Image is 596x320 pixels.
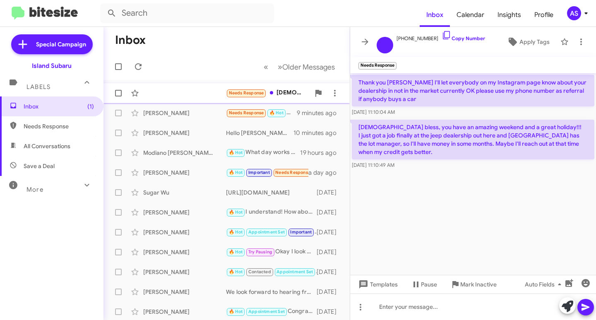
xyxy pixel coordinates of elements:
[317,188,343,197] div: [DATE]
[143,168,226,177] div: [PERSON_NAME]
[226,188,317,197] div: [URL][DOMAIN_NAME]
[293,129,343,137] div: 10 minutes ago
[32,62,72,70] div: Island Subaru
[143,129,226,137] div: [PERSON_NAME]
[317,308,343,316] div: [DATE]
[519,34,550,49] span: Apply Tags
[528,3,560,27] a: Profile
[317,228,343,236] div: [DATE]
[100,3,274,23] input: Search
[226,307,317,316] div: Congratulations!
[229,90,264,96] span: Needs Response
[297,109,343,117] div: 9 minutes ago
[11,34,93,54] a: Special Campaign
[350,277,404,292] button: Templates
[404,277,444,292] button: Pause
[308,168,343,177] div: a day ago
[143,288,226,296] div: [PERSON_NAME]
[229,150,243,155] span: 🔥 Hot
[317,268,343,276] div: [DATE]
[143,109,226,117] div: [PERSON_NAME]
[26,83,50,91] span: Labels
[300,149,343,157] div: 19 hours ago
[259,58,273,75] button: Previous
[226,267,317,277] div: Hi [PERSON_NAME] it's [PERSON_NAME] at [GEOGRAPHIC_DATA]. Our Early Bird [DATE] Special is live! ...
[357,277,398,292] span: Templates
[143,208,226,217] div: [PERSON_NAME]
[24,102,94,111] span: Inbox
[421,277,437,292] span: Pause
[26,186,43,193] span: More
[226,148,300,157] div: What day works best?
[567,6,581,20] div: AS
[259,58,340,75] nav: Page navigation example
[229,309,243,314] span: 🔥 Hot
[226,247,317,257] div: Okay I look forward to hearing from you! Have a great weekend.
[358,62,397,70] small: Needs Response
[143,188,226,197] div: Sugar Wu
[269,110,284,115] span: 🔥 Hot
[36,40,86,48] span: Special Campaign
[115,34,146,47] h1: Inbox
[226,207,317,217] div: I understand! How about we look at scheduling something in early October? Would that work for you?
[143,268,226,276] div: [PERSON_NAME]
[226,108,297,118] div: $32,300 OTD
[229,209,243,215] span: 🔥 Hot
[87,102,94,111] span: (1)
[226,88,310,98] div: [DEMOGRAPHIC_DATA] bless, you have an amazing weekend and a great holiday!!! I just got a job fin...
[143,228,226,236] div: [PERSON_NAME]
[352,75,594,106] p: Thank you [PERSON_NAME] I'll let everybody on my Instagram page know about your dealership in not...
[444,277,503,292] button: Mark Inactive
[143,248,226,256] div: [PERSON_NAME]
[290,229,312,235] span: Important
[143,308,226,316] div: [PERSON_NAME]
[275,170,310,175] span: Needs Response
[229,229,243,235] span: 🔥 Hot
[460,277,497,292] span: Mark Inactive
[273,58,340,75] button: Next
[317,248,343,256] div: [DATE]
[248,170,270,175] span: Important
[24,162,55,170] span: Save a Deal
[143,149,226,157] div: Modiano [PERSON_NAME]
[525,277,565,292] span: Auto Fields
[229,170,243,175] span: 🔥 Hot
[317,288,343,296] div: [DATE]
[352,120,594,159] p: [DEMOGRAPHIC_DATA] bless, you have an amazing weekend and a great holiday!!! I just got a job fin...
[450,3,491,27] a: Calendar
[282,63,335,72] span: Older Messages
[229,249,243,255] span: 🔥 Hot
[491,3,528,27] a: Insights
[226,168,308,177] div: Thanks [PERSON_NAME]
[226,288,317,296] div: We look forward to hearing from you!
[24,122,94,130] span: Needs Response
[248,249,272,255] span: Try Pausing
[500,34,556,49] button: Apply Tags
[248,309,285,314] span: Appointment Set
[442,35,485,41] a: Copy Number
[229,110,264,115] span: Needs Response
[518,277,571,292] button: Auto Fields
[560,6,587,20] button: AS
[352,162,394,168] span: [DATE] 11:10:49 AM
[229,269,243,274] span: 🔥 Hot
[226,129,293,137] div: Hello [PERSON_NAME]! Congratulations on your new vehicle! What did you end up purchasing?
[226,227,317,237] div: Hi [PERSON_NAME] it's [PERSON_NAME] at [GEOGRAPHIC_DATA]. Our Early Bird [DATE] Special is live! ...
[317,208,343,217] div: [DATE]
[352,109,395,115] span: [DATE] 11:10:04 AM
[248,229,285,235] span: Appointment Set
[420,3,450,27] a: Inbox
[276,269,313,274] span: Appointment Set
[278,62,282,72] span: »
[248,269,271,274] span: Contacted
[397,30,485,43] span: [PHONE_NUMBER]
[264,62,268,72] span: «
[24,142,70,150] span: All Conversations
